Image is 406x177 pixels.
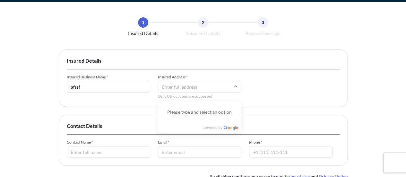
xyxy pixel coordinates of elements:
[158,146,241,158] input: Enter email
[246,30,280,37] span: Review Coverage
[67,146,150,158] input: Enter full name
[223,126,239,130] img: Google logo
[67,140,150,145] span: Contact Name
[67,75,150,80] span: Insured Business Name
[160,104,238,120] div: Please type and select an option
[249,146,333,158] input: +1 (111) 111-111
[158,81,241,93] input: Enter full address
[67,58,340,64] span: Insured Details
[203,125,222,130] span: powered by
[142,19,144,26] span: 1
[67,81,150,93] input: Enter full name
[128,30,158,37] span: Insured Details
[262,19,264,26] span: 3
[67,123,340,129] span: Contact Details
[186,30,220,37] span: Shipment Details
[158,75,241,80] span: Insured Address
[249,140,333,145] span: Phone
[202,19,204,26] span: 2
[158,140,241,145] span: Email
[158,94,241,99] span: Only US locations are supported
